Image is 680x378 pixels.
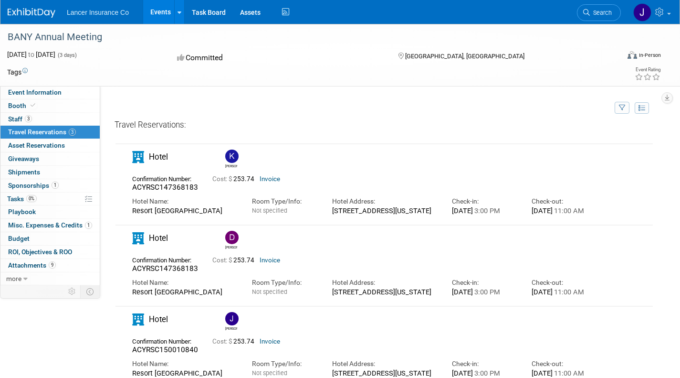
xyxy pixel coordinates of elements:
[52,182,59,189] span: 1
[7,51,55,58] span: [DATE] [DATE]
[212,175,258,183] span: 253.74
[0,99,100,112] a: Booth
[64,285,81,298] td: Personalize Event Tab Strip
[49,261,56,269] span: 9
[638,52,661,59] div: In-Person
[0,205,100,218] a: Playbook
[132,206,238,215] div: Resort [GEOGRAPHIC_DATA]
[0,113,100,126] a: Staff3
[628,51,637,59] img: Format-Inperson.png
[473,206,500,215] span: 3:00 PM
[26,195,37,202] span: 0%
[0,259,100,272] a: Attachments9
[553,369,584,378] span: 11:00 AM
[132,288,238,296] div: Resort [GEOGRAPHIC_DATA]
[132,346,198,354] span: ACYRSC150010840
[8,248,72,256] span: ROI, Objectives & ROO
[8,221,92,229] span: Misc. Expenses & Credits
[69,129,76,136] span: 3
[132,313,144,325] i: Hotel
[532,206,597,215] div: [DATE]
[67,9,129,16] span: Lancer Insurance Co
[7,195,37,203] span: Tasks
[0,126,100,139] a: Travel Reservations3
[132,232,144,244] i: Hotel
[260,338,280,345] a: Invoice
[212,175,233,183] span: Cost: $
[8,261,56,269] span: Attachments
[532,197,597,206] div: Check-out:
[532,359,597,368] div: Check-out:
[635,67,660,72] div: Event Rating
[473,288,500,296] span: 3:00 PM
[225,312,239,325] img: John Burgan
[6,275,21,282] span: more
[8,8,55,18] img: ExhibitDay
[452,288,517,296] div: [DATE]
[452,278,517,287] div: Check-in:
[452,359,517,368] div: Check-in:
[0,179,100,192] a: Sponsorships1
[149,314,168,324] span: Hotel
[57,52,77,58] span: (3 days)
[332,197,438,206] div: Hotel Address:
[252,278,317,287] div: Room Type/Info:
[223,150,240,169] div: Kenneth Anthony
[0,152,100,165] a: Giveaways
[132,359,238,368] div: Hotel Name:
[4,29,605,46] div: BANY Annual Meeting
[332,359,438,368] div: Hotel Address:
[252,197,317,206] div: Room Type/Info:
[225,244,237,250] div: Dawn Quinn
[8,235,30,242] span: Budget
[553,206,584,215] span: 11:00 AM
[132,278,238,287] div: Hotel Name:
[0,139,100,152] a: Asset Reservations
[553,288,584,296] span: 11:00 AM
[132,335,198,346] div: Confirmation Number:
[452,206,517,215] div: [DATE]
[8,141,65,149] span: Asset Reservations
[0,193,100,205] a: Tasks0%
[27,51,36,58] span: to
[225,150,239,163] img: Kenneth Anthony
[473,369,500,378] span: 3:00 PM
[8,128,76,136] span: Travel Reservations
[174,50,383,66] div: Committed
[0,166,100,179] a: Shipments
[132,264,198,273] span: ACYRSC147368183
[0,219,100,232] a: Misc. Expenses & Credits1
[0,232,100,245] a: Budget
[132,197,238,206] div: Hotel Name:
[149,233,168,243] span: Hotel
[577,4,621,21] a: Search
[212,257,258,264] span: 253.74
[532,278,597,287] div: Check-out:
[223,312,240,331] div: John Burgan
[132,173,198,183] div: Confirmation Number:
[332,369,438,378] div: [STREET_ADDRESS][US_STATE]
[332,288,438,296] div: [STREET_ADDRESS][US_STATE]
[8,168,40,176] span: Shipments
[8,115,32,123] span: Staff
[564,50,661,64] div: Event Format
[8,102,37,109] span: Booth
[252,207,287,214] span: Not specified
[115,119,654,134] div: Travel Reservations:
[8,88,62,96] span: Event Information
[0,86,100,99] a: Event Information
[252,369,287,377] span: Not specified
[532,288,597,296] div: [DATE]
[633,3,651,22] img: John Burgan
[260,175,280,183] a: Invoice
[0,272,100,285] a: more
[332,206,438,215] div: [STREET_ADDRESS][US_STATE]
[132,183,198,192] span: ACYRSC147368183
[149,152,168,162] span: Hotel
[85,222,92,229] span: 1
[252,288,287,295] span: Not specified
[452,197,517,206] div: Check-in:
[225,231,239,244] img: Dawn Quinn
[8,208,36,216] span: Playbook
[452,369,517,378] div: [DATE]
